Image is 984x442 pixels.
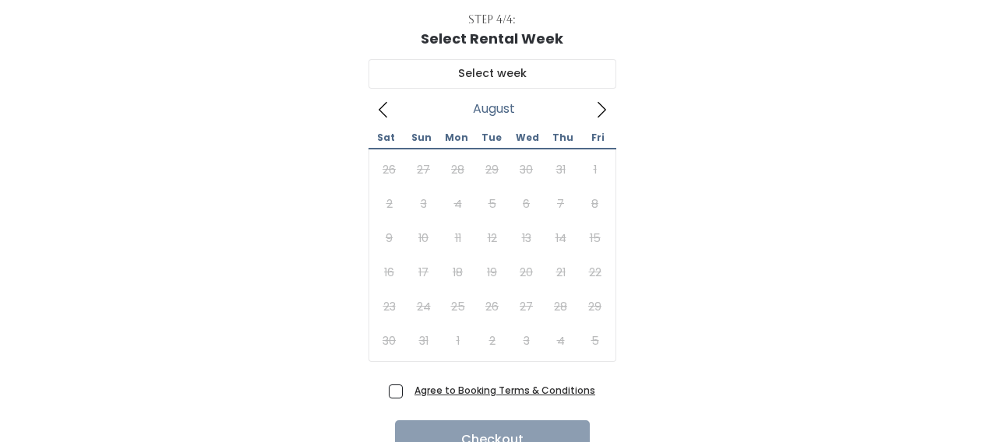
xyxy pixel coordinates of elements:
[545,133,580,142] span: Thu
[439,133,474,142] span: Mon
[421,31,563,47] h1: Select Rental Week
[474,133,510,142] span: Tue
[580,133,615,142] span: Fri
[369,59,616,89] input: Select week
[369,133,404,142] span: Sat
[404,133,439,142] span: Sun
[414,384,595,397] a: Agree to Booking Terms & Conditions
[473,106,515,112] span: August
[468,12,516,28] div: Step 4/4:
[510,133,545,142] span: Wed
